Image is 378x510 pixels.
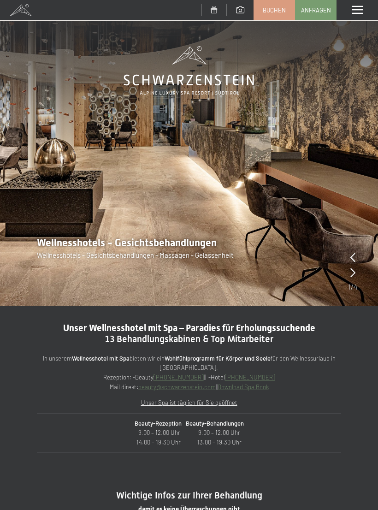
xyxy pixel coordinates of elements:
[116,490,262,501] span: Wichtige Infos zur Ihrer Behandlung
[263,6,286,14] span: Buchen
[105,333,273,344] span: 13 Behandlungskabinen & Top Mitarbeiter
[351,282,354,292] span: /
[37,251,233,259] span: Wellnesshotels - Gesichtsbehandlungen - Massagen - Gelassenheit
[141,399,237,406] u: Unser Spa ist täglich für Sie geöffnet
[44,419,334,447] p: 9.00 – 12.00 Uhr 9.00 – 12.00 Uhr 14.00 – 19.30 Uhr 13.00 – 19.30 Uhr
[37,354,341,392] p: In unserem bieten wir ein für den Wellnessurlaub in [GEOGRAPHIC_DATA]. Rezeption: -Beauty || -Hot...
[138,383,216,391] a: beauty@schwarzenstein.com
[301,6,331,14] span: Anfragen
[72,355,130,362] strong: Wellnesshotel mit Spa
[254,0,295,20] a: Buchen
[295,0,336,20] a: Anfragen
[63,322,315,333] span: Unser Wellnesshotel mit Spa – Paradies für Erholungssuchende
[225,374,275,381] a: [PHONE_NUMBER]
[37,237,217,249] span: Wellnesshotels - Gesichtsbehandlungen
[348,282,351,292] span: 1
[354,282,357,292] span: 4
[154,374,204,381] a: [PHONE_NUMBER]
[218,383,269,391] a: Download Spa Book
[135,420,244,427] strong: Beauty-Rezeption Beauty-Behandlungen
[165,355,271,362] strong: Wohlfühlprogramm für Körper und Seele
